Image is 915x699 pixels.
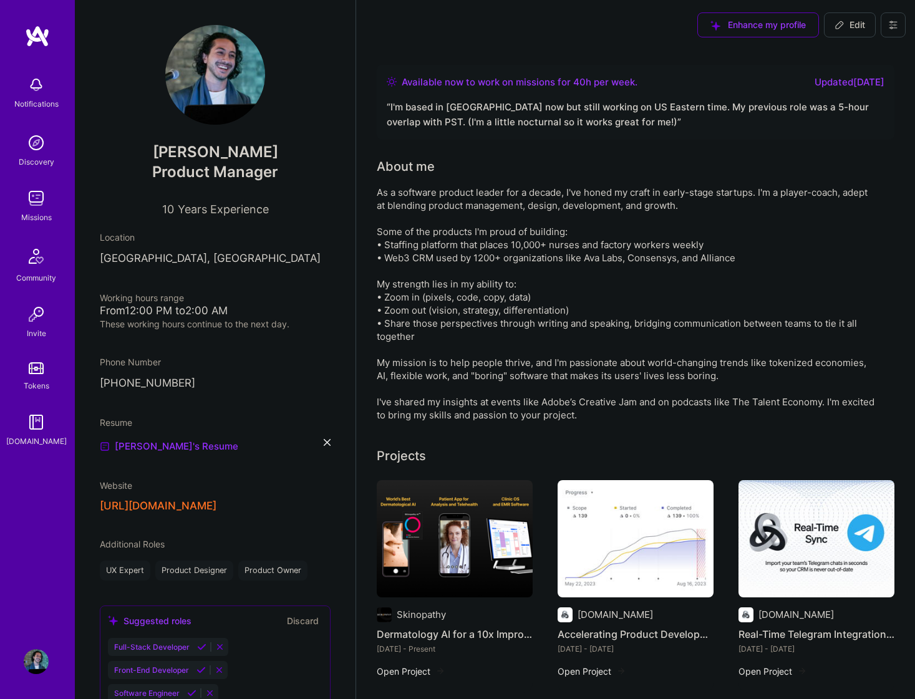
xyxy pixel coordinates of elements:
a: User Avatar [21,649,52,674]
div: Updated [DATE] [815,75,884,90]
div: Product Owner [238,561,307,581]
h4: Accelerating Product Development at 3RM [558,626,714,642]
span: Software Engineer [114,688,180,698]
div: [DOMAIN_NAME] [6,435,67,448]
img: Accelerating Product Development at 3RM [558,480,714,597]
div: “ I'm based in [GEOGRAPHIC_DATA] now but still working on US Eastern time. My previous role was a... [387,100,884,130]
div: Tokens [24,379,49,392]
div: [DATE] - [DATE] [558,642,714,655]
button: Discard [283,614,322,628]
p: [PHONE_NUMBER] [100,376,331,391]
div: Invite [27,327,46,340]
a: [PERSON_NAME]'s Resume [100,439,238,454]
img: discovery [24,130,49,155]
div: Location [100,231,331,244]
img: Resume [100,441,110,451]
span: Phone Number [100,357,161,367]
div: Discovery [19,155,54,168]
i: Reject [205,688,215,698]
div: Suggested roles [108,614,191,627]
span: Website [100,480,132,491]
img: arrow-right [435,666,445,676]
span: Resume [100,417,132,428]
i: Reject [215,642,225,652]
div: Projects [377,446,426,465]
span: Additional Roles [100,539,165,549]
span: Product Manager [152,163,278,181]
i: Accept [197,642,206,652]
button: Open Project [738,665,807,678]
div: Skinopathy [397,608,446,621]
img: guide book [24,410,49,435]
div: These working hours continue to the next day. [100,317,331,330]
i: icon SuggestedTeams [710,21,720,31]
h4: Dermatology AI for a 10x Improvement in Clinic-Patient Interaction [377,626,533,642]
img: tokens [29,362,44,374]
img: Community [21,241,51,271]
span: [PERSON_NAME] [100,143,331,161]
img: teamwork [24,186,49,211]
i: icon SuggestedTeams [108,615,119,626]
button: Open Project [558,665,626,678]
div: Missions [21,211,52,224]
img: arrow-right [797,666,807,676]
div: Available now to work on missions for h per week . [402,75,637,90]
div: Community [16,271,56,284]
img: Dermatology AI for a 10x Improvement in Clinic-Patient Interaction [377,480,533,597]
i: Accept [187,688,196,698]
div: UX Expert [100,561,150,581]
i: icon Close [324,439,331,446]
span: 10 [162,203,174,216]
h4: Real-Time Telegram Integration for Web3 CRM [738,626,894,642]
img: User Avatar [165,25,265,125]
button: Edit [824,12,876,37]
i: Accept [196,665,206,675]
p: [GEOGRAPHIC_DATA], [GEOGRAPHIC_DATA] [100,251,331,266]
img: Company logo [738,607,753,622]
span: Working hours range [100,292,184,303]
img: Real-Time Telegram Integration for Web3 CRM [738,480,894,597]
span: Enhance my profile [710,19,806,31]
div: Notifications [14,97,59,110]
div: From 12:00 PM to 2:00 AM [100,304,331,317]
button: Enhance my profile [697,12,819,37]
button: Open Project [377,665,445,678]
div: [DATE] - Present [377,642,533,655]
div: As a software product leader for a decade, I've honed my craft in early-stage startups. I'm a pla... [377,186,876,422]
i: Reject [215,665,224,675]
img: Invite [24,302,49,327]
span: Full-Stack Developer [114,642,190,652]
img: Company logo [558,607,573,622]
div: About me [377,157,435,176]
img: arrow-right [616,666,626,676]
img: bell [24,72,49,97]
div: Product Designer [155,561,233,581]
span: Edit [835,19,865,31]
span: Front-End Developer [114,665,189,675]
span: 40 [573,76,586,88]
span: Years Experience [178,203,269,216]
button: [URL][DOMAIN_NAME] [100,499,216,513]
div: [DATE] - [DATE] [738,642,894,655]
img: User Avatar [24,649,49,674]
div: [DOMAIN_NAME] [578,608,653,621]
img: Company logo [377,607,392,622]
img: logo [25,25,50,47]
div: [DOMAIN_NAME] [758,608,834,621]
img: Availability [387,77,397,87]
